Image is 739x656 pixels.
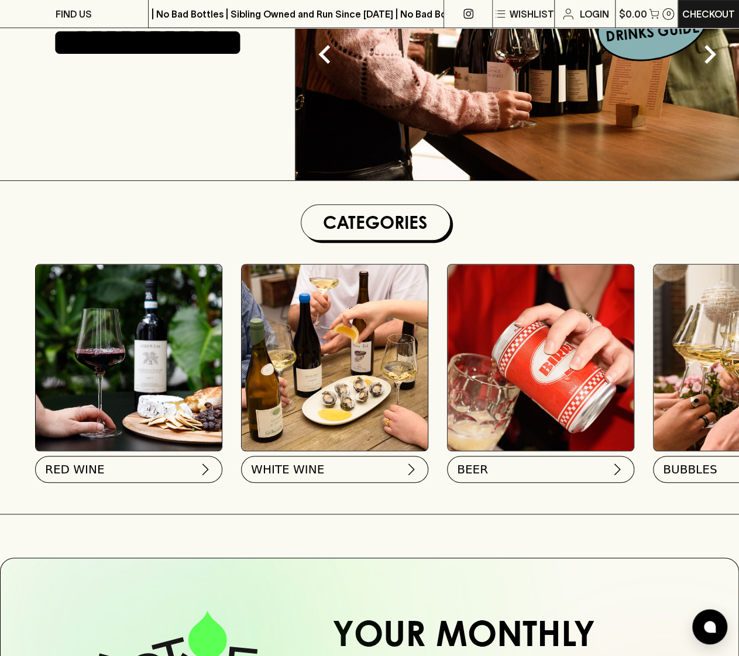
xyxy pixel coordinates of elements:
button: Previous [301,31,348,78]
p: $0.00 [618,7,647,21]
p: Wishlist [510,7,554,21]
p: Checkout [682,7,735,21]
span: BEER [457,461,488,478]
img: optimise [242,265,428,451]
button: RED WINE [35,456,222,483]
button: Next [686,31,733,78]
img: chevron-right.svg [610,462,624,476]
span: RED WINE [45,461,105,478]
button: WHITE WINE [241,456,428,483]
p: 0 [666,11,671,17]
img: chevron-right.svg [404,462,418,476]
span: WHITE WINE [251,461,324,478]
img: BIRRA_GOOD-TIMES_INSTA-2 1/optimise?auth=Mjk3MjY0ODMzMw__ [448,265,634,451]
img: chevron-right.svg [198,462,212,476]
span: BUBBLES [663,461,717,478]
img: Red Wine Tasting [36,265,222,451]
p: FIND US [56,7,92,21]
button: BEER [447,456,634,483]
h1: Categories [306,209,445,235]
p: Login [580,7,609,21]
img: bubble-icon [704,621,716,633]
